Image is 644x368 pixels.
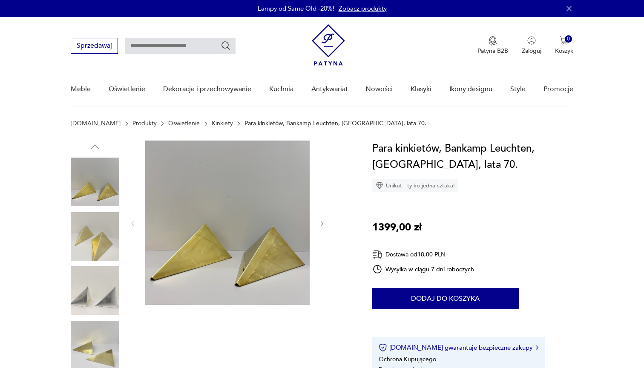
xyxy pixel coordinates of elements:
[221,40,231,51] button: Szukaj
[71,266,119,315] img: Zdjęcie produktu Para kinkietów, Bankamp Leuchten, Niemcy, lata 70.
[312,24,345,66] img: Patyna - sklep z meblami i dekoracjami vintage
[376,182,383,190] img: Ikona diamentu
[71,120,121,127] a: [DOMAIN_NAME]
[145,141,310,305] img: Zdjęcie produktu Para kinkietów, Bankamp Leuchten, Niemcy, lata 70.
[372,141,573,173] h1: Para kinkietów, Bankamp Leuchten, [GEOGRAPHIC_DATA], lata 70.
[555,36,573,55] button: 0Koszyk
[489,36,497,46] img: Ikona medalu
[379,355,436,363] li: Ochrona Kupującego
[258,4,334,13] p: Lampy od Same Old -20%!
[522,47,541,55] p: Zaloguj
[477,36,508,55] a: Ikona medaluPatyna B2B
[168,120,200,127] a: Oświetlenie
[555,47,573,55] p: Koszyk
[379,343,538,352] button: [DOMAIN_NAME] gwarantuje bezpieczne zakupy
[379,343,387,352] img: Ikona certyfikatu
[339,4,387,13] a: Zobacz produkty
[365,73,393,106] a: Nowości
[522,36,541,55] button: Zaloguj
[536,345,538,350] img: Ikona strzałki w prawo
[109,73,145,106] a: Oświetlenie
[212,120,233,127] a: Kinkiety
[565,35,572,43] div: 0
[411,73,431,106] a: Klasyki
[132,120,157,127] a: Produkty
[372,264,474,274] div: Wysyłka w ciągu 7 dni roboczych
[71,38,118,54] button: Sprzedawaj
[372,249,382,260] img: Ikona dostawy
[163,73,251,106] a: Dekoracje i przechowywanie
[560,36,568,45] img: Ikona koszyka
[372,249,474,260] div: Dostawa od 18,00 PLN
[372,288,519,309] button: Dodaj do koszyka
[244,120,426,127] p: Para kinkietów, Bankamp Leuchten, [GEOGRAPHIC_DATA], lata 70.
[71,73,91,106] a: Meble
[510,73,526,106] a: Style
[71,212,119,261] img: Zdjęcie produktu Para kinkietów, Bankamp Leuchten, Niemcy, lata 70.
[543,73,573,106] a: Promocje
[311,73,348,106] a: Antykwariat
[449,73,492,106] a: Ikony designu
[269,73,293,106] a: Kuchnia
[477,47,508,55] p: Patyna B2B
[527,36,536,45] img: Ikonka użytkownika
[372,179,458,192] div: Unikat - tylko jedna sztuka!
[372,219,422,236] p: 1399,00 zł
[477,36,508,55] button: Patyna B2B
[71,43,118,49] a: Sprzedawaj
[71,158,119,206] img: Zdjęcie produktu Para kinkietów, Bankamp Leuchten, Niemcy, lata 70.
